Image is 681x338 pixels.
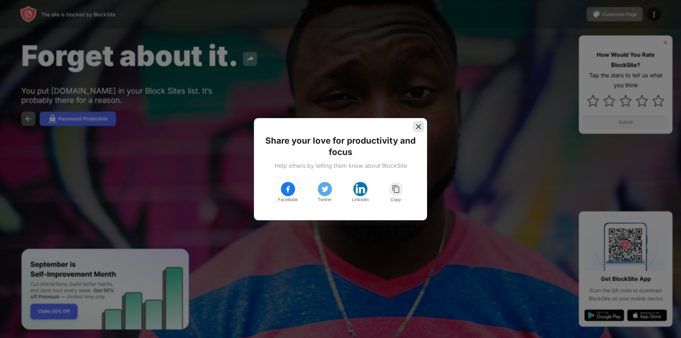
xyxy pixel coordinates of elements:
[391,196,401,203] div: Copy
[355,183,366,195] img: linkedin.svg
[278,196,298,203] div: Facebook
[318,196,332,203] div: Twitter
[392,185,400,193] img: copy.svg
[352,196,369,203] div: Linkedin
[284,185,292,193] img: facebook.svg
[262,135,419,158] div: Share your love for productivity and focus
[275,162,407,169] div: Help others by letting them know about BlockSite
[321,185,329,193] img: twitter.svg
